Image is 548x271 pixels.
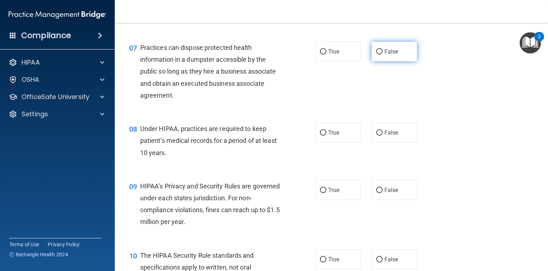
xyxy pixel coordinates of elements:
span: False [384,187,398,193]
span: False [384,129,398,136]
button: Open Resource Center, 2 new notifications [520,32,541,53]
p: OSHA [22,75,39,84]
input: False [376,49,383,55]
div: 2 [538,37,540,46]
span: 08 [129,125,137,134]
p: OfficeSafe University [22,93,89,101]
span: Under HIPAA, practices are required to keep patient’s medical records for a period of at least 10... [140,125,277,156]
input: False [376,130,383,136]
a: HIPAA [9,58,104,67]
p: HIPAA [22,58,40,67]
span: HIPAA’s Privacy and Security Rules are governed under each states jurisdiction. For non-complianc... [140,182,280,226]
span: True [328,187,339,193]
h4: Compliance [21,31,71,41]
span: 07 [129,44,137,52]
span: False [384,256,398,263]
span: Ⓒ Rectangle Health 2024 [9,251,68,258]
a: OfficeSafe University [9,93,104,101]
a: Terms of Use [9,241,39,248]
a: OSHA [9,75,104,84]
input: True [320,188,326,193]
input: True [320,49,326,55]
input: False [376,188,383,193]
input: False [376,257,383,262]
span: True [328,48,339,55]
span: False [384,48,398,55]
span: 10 [129,252,137,260]
a: Settings [9,110,104,118]
span: True [328,129,339,136]
a: Privacy Policy [48,241,80,248]
input: True [320,257,326,262]
span: Practices can dispose protected health information in a dumpster accessible by the public so long... [140,44,276,99]
img: PMB logo [9,8,106,22]
input: True [320,130,326,136]
span: 09 [129,182,137,191]
iframe: Drift Widget Chat Controller [424,220,539,249]
span: True [328,256,339,263]
p: Settings [22,110,48,118]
